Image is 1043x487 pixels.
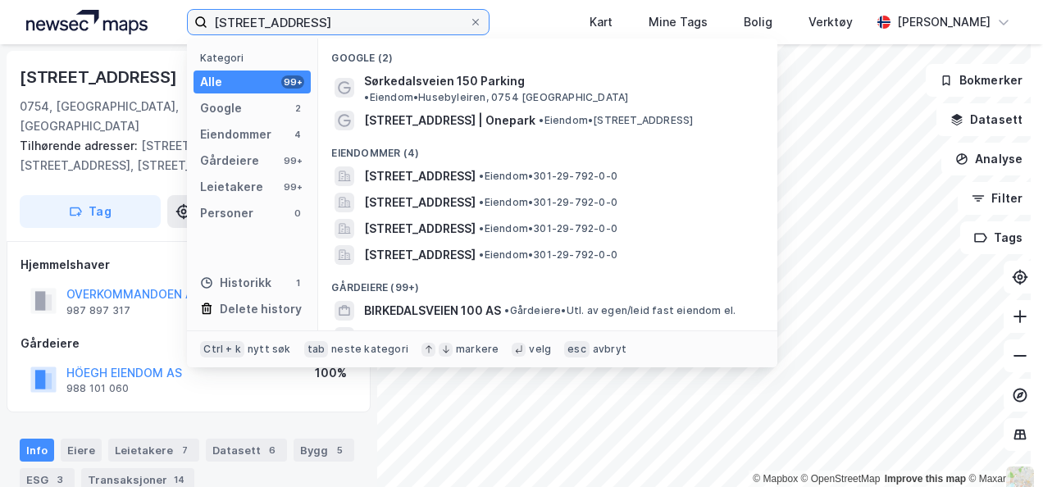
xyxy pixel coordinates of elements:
[364,111,535,130] span: [STREET_ADDRESS] | Onepark
[294,439,354,462] div: Bygg
[504,304,736,317] span: Gårdeiere • Utl. av egen/leid fast eiendom el.
[564,341,590,357] div: esc
[926,64,1036,97] button: Bokmerker
[960,221,1036,254] button: Tags
[200,177,263,197] div: Leietakere
[885,473,966,485] a: Improve this map
[649,12,708,32] div: Mine Tags
[364,166,476,186] span: [STREET_ADDRESS]
[200,98,242,118] div: Google
[318,134,777,163] div: Eiendommer (4)
[20,136,344,175] div: [STREET_ADDRESS], [STREET_ADDRESS], [STREET_ADDRESS]
[291,276,304,289] div: 1
[331,442,348,458] div: 5
[897,12,991,32] div: [PERSON_NAME]
[66,304,130,317] div: 987 897 317
[744,12,772,32] div: Bolig
[20,255,357,275] div: Hjemmelshaver
[200,151,259,171] div: Gårdeiere
[200,72,222,92] div: Alle
[20,64,180,90] div: [STREET_ADDRESS]
[539,114,693,127] span: Eiendom • [STREET_ADDRESS]
[479,196,617,209] span: Eiendom • 301-29-792-0-0
[200,341,244,357] div: Ctrl + k
[364,91,628,104] span: Eiendom • Husebyleiren, 0754 [GEOGRAPHIC_DATA]
[593,343,626,356] div: avbryt
[200,52,311,64] div: Kategori
[479,248,484,261] span: •
[20,139,141,152] span: Tilhørende adresser:
[331,343,408,356] div: neste kategori
[456,343,499,356] div: markere
[364,219,476,239] span: [STREET_ADDRESS]
[207,10,468,34] input: Søk på adresse, matrikkel, gårdeiere, leietakere eller personer
[281,180,304,193] div: 99+
[479,222,617,235] span: Eiendom • 301-29-792-0-0
[941,143,1036,175] button: Analyse
[200,273,271,293] div: Historikk
[26,10,148,34] img: logo.a4113a55bc3d86da70a041830d287a7e.svg
[291,102,304,115] div: 2
[318,39,777,68] div: Google (2)
[248,343,291,356] div: nytt søk
[291,207,304,220] div: 0
[66,382,129,395] div: 988 101 060
[364,193,476,212] span: [STREET_ADDRESS]
[958,182,1036,215] button: Filter
[479,170,617,183] span: Eiendom • 301-29-792-0-0
[200,125,271,144] div: Eiendommer
[220,299,302,319] div: Delete history
[801,473,881,485] a: OpenStreetMap
[20,334,357,353] div: Gårdeiere
[304,341,329,357] div: tab
[176,442,193,458] div: 7
[315,363,347,383] div: 100%
[364,245,476,265] span: [STREET_ADDRESS]
[200,203,253,223] div: Personer
[753,473,798,485] a: Mapbox
[539,114,544,126] span: •
[364,91,369,103] span: •
[206,439,287,462] div: Datasett
[961,408,1043,487] div: Kontrollprogram for chat
[318,268,777,298] div: Gårdeiere (99+)
[61,439,102,462] div: Eiere
[529,343,551,356] div: velg
[479,170,484,182] span: •
[20,439,54,462] div: Info
[281,154,304,167] div: 99+
[281,75,304,89] div: 99+
[364,327,499,347] span: SØRKEDALSVEIEN 10 AS
[20,97,230,136] div: 0754, [GEOGRAPHIC_DATA], [GEOGRAPHIC_DATA]
[264,442,280,458] div: 6
[808,12,853,32] div: Verktøy
[479,196,484,208] span: •
[936,103,1036,136] button: Datasett
[108,439,199,462] div: Leietakere
[961,408,1043,487] iframe: Chat Widget
[291,128,304,141] div: 4
[20,195,161,228] button: Tag
[364,301,501,321] span: BIRKEDALSVEIEN 100 AS
[364,71,525,91] span: Sørkedalsveien 150 Parking
[479,248,617,262] span: Eiendom • 301-29-792-0-0
[590,12,613,32] div: Kart
[504,304,509,316] span: •
[479,222,484,234] span: •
